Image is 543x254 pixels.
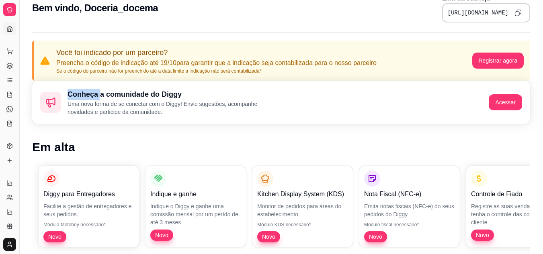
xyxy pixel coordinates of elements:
[56,58,377,68] p: Preencha o código de indicação até 19/10 para garantir que a indicação seja contabilizada para o ...
[257,189,348,199] p: Kitchen Display System (KDS)
[45,233,65,241] span: Novo
[257,221,348,228] p: Módulo KDS necessário*
[56,68,377,74] p: Se o código do parceiro não for preenchido até a data limite a indicação não será contabilizada*
[56,47,377,58] p: Você foi indicado por um parceiro?
[473,231,492,239] span: Novo
[43,221,134,228] p: Módulo Motoboy necessário*
[448,9,508,17] pre: [URL][DOMAIN_NAME]
[32,2,158,14] h2: Bem vindo, Doceria_docema
[152,231,172,239] span: Novo
[43,189,134,199] p: Diggy para Entregadores
[32,140,530,154] h1: Em alta
[472,53,524,69] button: Registrar agora
[145,166,246,247] button: Indique e ganheIndique o Diggy e ganhe uma comissão mensal por um perído de até 3 mesesNovo
[366,233,385,241] span: Novo
[252,166,353,247] button: Kitchen Display System (KDS)Monitor de pedidos para áreas do estabelecimentoMódulo KDS necessário...
[68,100,273,116] p: Uma nova forma de se conectar com o Diggy! Envie sugestões, acompanhe novidades e participe da co...
[359,166,460,247] button: Nota Fiscal (NFC-e)Emita notas fiscais (NFC-e) do seus pedidos do DiggyMódulo fiscal necessário*Novo
[150,202,241,226] p: Indique o Diggy e ganhe uma comissão mensal por um perído de até 3 meses
[364,202,455,218] p: Emita notas fiscais (NFC-e) do seus pedidos do Diggy
[489,94,522,110] button: Acessar
[364,221,455,228] p: Módulo fiscal necessário*
[150,189,241,199] p: Indique e ganhe
[68,89,273,100] h2: Conheça a comunidade do Diggy
[43,202,134,218] p: Facilite a gestão de entregadores e seus pedidos.
[39,166,139,247] button: Diggy para EntregadoresFacilite a gestão de entregadores e seus pedidos.Módulo Motoboy necessário...
[259,233,279,241] span: Novo
[512,6,525,19] button: Copy to clipboard
[364,189,455,199] p: Nota Fiscal (NFC-e)
[257,202,348,218] p: Monitor de pedidos para áreas do estabelecimento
